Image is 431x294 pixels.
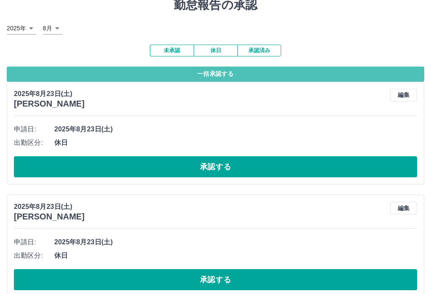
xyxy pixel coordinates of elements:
div: 8月 [43,22,62,35]
span: 2025年8月23日(土) [54,237,417,247]
span: 申請日: [14,237,54,247]
span: 2025年8月23日(土) [54,124,417,134]
button: 編集 [390,202,417,214]
span: 出勤区分: [14,138,54,148]
div: 2025年 [7,22,36,35]
button: 承認する [14,269,417,290]
p: 2025年8月23日(土) [14,89,85,99]
span: 休日 [54,251,417,261]
button: 未承認 [150,45,194,56]
h3: [PERSON_NAME] [14,99,85,109]
button: 一括承認する [7,67,424,82]
button: 承認済み [237,45,281,56]
span: 休日 [54,138,417,148]
button: 休日 [194,45,237,56]
span: 申請日: [14,124,54,134]
button: 編集 [390,89,417,102]
h3: [PERSON_NAME] [14,212,85,222]
span: 出勤区分: [14,251,54,261]
button: 承認する [14,156,417,177]
p: 2025年8月23日(土) [14,202,85,212]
